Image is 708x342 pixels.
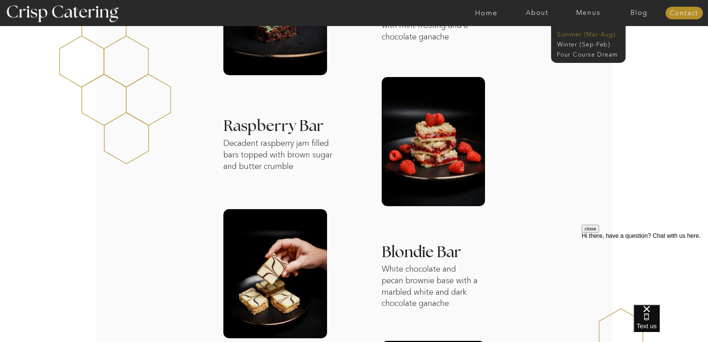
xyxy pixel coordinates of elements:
[614,9,665,17] a: Blog
[557,30,624,37] a: Summer (Mar-Aug)
[382,245,485,252] h3: Blondie Bar
[512,9,563,17] a: About
[461,9,512,17] a: Home
[665,10,703,17] a: Contact
[557,40,618,47] a: Winter (Sep-Feb)
[557,50,624,57] a: Four Course Dream
[382,263,479,297] p: White chocolate and pecan brownie base with a marbled white and dark chocolate ganache
[563,9,614,17] a: Menus
[223,119,460,135] h3: Raspberry Bar
[223,138,333,173] p: Decadent raspberry jam filled bars topped with brown sugar and butter crumble
[634,305,708,342] iframe: podium webchat widget bubble
[582,225,708,314] iframe: podium webchat widget prompt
